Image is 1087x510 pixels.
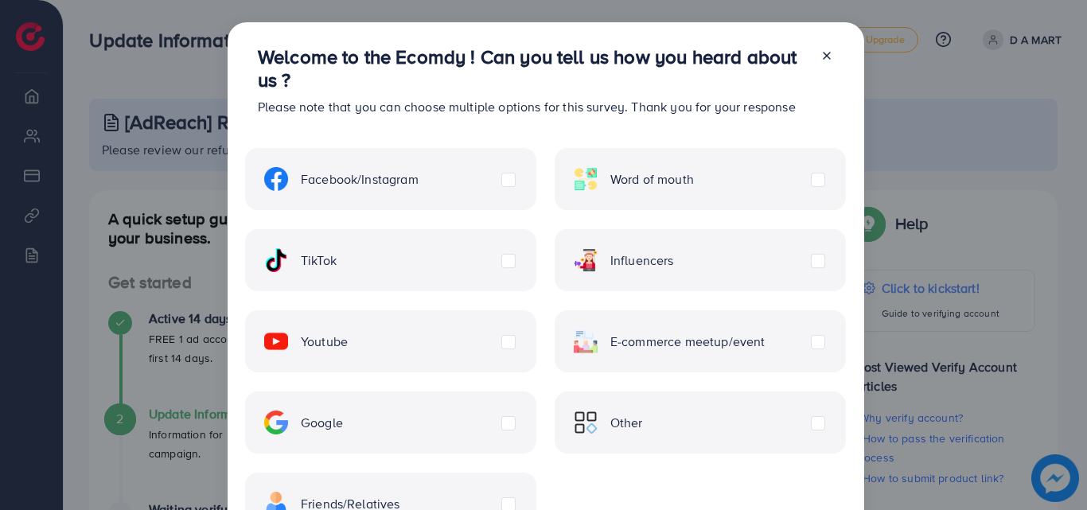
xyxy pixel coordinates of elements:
[574,411,598,434] img: ic-other.99c3e012.svg
[574,167,598,191] img: ic-word-of-mouth.a439123d.svg
[574,248,598,272] img: ic-influencers.a620ad43.svg
[258,45,808,91] h3: Welcome to the Ecomdy ! Can you tell us how you heard about us ?
[301,251,337,270] span: TikTok
[258,97,808,116] p: Please note that you can choose multiple options for this survey. Thank you for your response
[264,248,288,272] img: ic-tiktok.4b20a09a.svg
[264,167,288,191] img: ic-facebook.134605ef.svg
[301,333,348,351] span: Youtube
[264,329,288,353] img: ic-youtube.715a0ca2.svg
[610,170,694,189] span: Word of mouth
[264,411,288,434] img: ic-google.5bdd9b68.svg
[610,333,766,351] span: E-commerce meetup/event
[301,414,343,432] span: Google
[610,414,643,432] span: Other
[301,170,419,189] span: Facebook/Instagram
[574,329,598,353] img: ic-ecommerce.d1fa3848.svg
[610,251,674,270] span: Influencers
